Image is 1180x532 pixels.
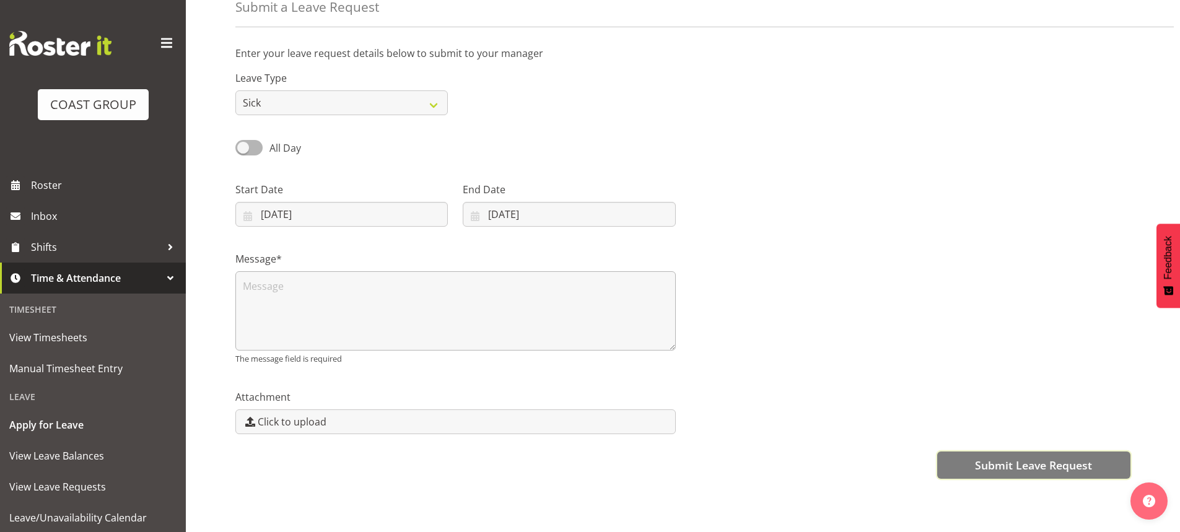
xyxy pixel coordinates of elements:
span: View Leave Requests [9,477,177,496]
span: Inbox [31,207,180,225]
span: Apply for Leave [9,416,177,434]
p: Enter your leave request details below to submit to your manager [235,46,1130,61]
input: Click to select... [235,202,448,227]
img: help-xxl-2.png [1143,495,1155,507]
span: View Leave Balances [9,447,177,465]
div: Timesheet [3,297,183,322]
span: Roster [31,176,180,194]
span: Click to upload [258,414,326,429]
a: Apply for Leave [3,409,183,440]
span: Feedback [1163,236,1174,279]
div: COAST GROUP [50,95,136,114]
a: Manual Timesheet Entry [3,353,183,384]
label: Attachment [235,390,676,404]
button: Feedback - Show survey [1156,224,1180,308]
a: View Timesheets [3,322,183,353]
span: Time & Attendance [31,269,161,287]
span: All Day [269,141,301,155]
span: Submit Leave Request [975,457,1092,473]
label: End Date [463,182,675,197]
label: Leave Type [235,71,448,85]
span: View Timesheets [9,328,177,347]
input: Click to select... [463,202,675,227]
span: Manual Timesheet Entry [9,359,177,378]
p: The message field is required [235,353,676,365]
div: Leave [3,384,183,409]
button: Submit Leave Request [937,451,1130,479]
label: Message* [235,251,676,266]
a: View Leave Balances [3,440,183,471]
span: Leave/Unavailability Calendar [9,508,177,527]
img: Rosterit website logo [9,31,111,56]
span: Shifts [31,238,161,256]
a: View Leave Requests [3,471,183,502]
label: Start Date [235,182,448,197]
